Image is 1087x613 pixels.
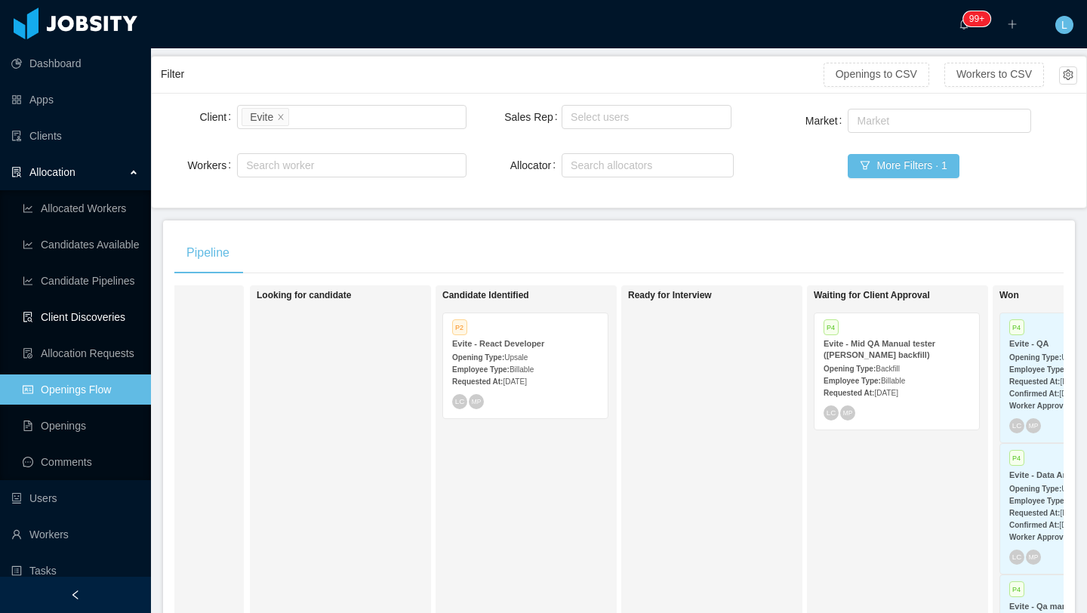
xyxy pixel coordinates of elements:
[1029,553,1038,560] span: MP
[1060,377,1083,386] span: [DATE]
[1012,422,1022,430] span: LC
[257,290,468,301] h1: Looking for candidate
[881,377,905,385] span: Billable
[1012,553,1022,562] span: LC
[250,109,273,125] div: Evite
[1009,521,1059,529] strong: Confirmed At:
[857,113,1015,128] div: Market
[472,398,481,405] span: MP
[1061,16,1067,34] span: L
[23,374,139,405] a: icon: idcardOpenings Flow
[1009,365,1067,374] strong: Employee Type:
[843,409,852,416] span: MP
[11,556,139,586] a: icon: profileTasks
[1009,581,1024,597] span: P4
[824,63,929,87] button: Openings to CSV
[246,158,443,173] div: Search worker
[23,411,139,441] a: icon: file-textOpenings
[174,232,242,274] div: Pipeline
[1009,450,1024,466] span: P4
[510,365,534,374] span: Billable
[571,158,718,173] div: Search allocators
[11,167,22,177] i: icon: solution
[1009,470,1086,479] strong: Evite - Data Analyst
[11,121,139,151] a: icon: auditClients
[504,353,528,362] span: Upsale
[814,290,1025,301] h1: Waiting for Client Approval
[11,519,139,550] a: icon: userWorkers
[187,159,237,171] label: Workers
[824,389,874,397] strong: Requested At:
[1059,521,1082,529] span: [DATE]
[510,159,562,171] label: Allocator
[1009,353,1061,362] strong: Opening Type:
[504,111,563,123] label: Sales Rep
[1009,377,1060,386] strong: Requested At:
[442,290,654,301] h1: Candidate Identified
[959,19,969,29] i: icon: bell
[852,112,861,130] input: Market
[452,365,510,374] strong: Employee Type:
[1059,390,1082,398] span: [DATE]
[963,11,990,26] sup: 105
[452,339,544,348] strong: Evite - React Developer
[1009,319,1024,335] span: P4
[277,112,285,122] i: icon: close
[571,109,716,125] div: Select users
[805,115,848,127] label: Market
[69,290,281,301] h1: On Hold
[566,108,574,126] input: Sales Rep
[23,302,139,332] a: icon: file-searchClient Discoveries
[1061,485,1085,493] span: Upsale
[876,365,900,373] span: Backfill
[23,338,139,368] a: icon: file-doneAllocation Requests
[11,85,139,115] a: icon: appstoreApps
[1009,390,1059,398] strong: Confirmed At:
[242,156,250,174] input: Workers
[455,397,465,405] span: LC
[1009,402,1075,410] strong: Worker Approved:
[452,319,467,335] span: P2
[23,266,139,296] a: icon: line-chartCandidate Pipelines
[11,483,139,513] a: icon: robotUsers
[23,229,139,260] a: icon: line-chartCandidates Available
[848,154,959,178] button: icon: filterMore Filters · 1
[199,111,237,123] label: Client
[1009,533,1075,541] strong: Worker Approved:
[824,319,839,335] span: P4
[1029,423,1038,430] span: MP
[1007,19,1018,29] i: icon: plus
[1009,497,1067,505] strong: Employee Type:
[824,339,935,359] strong: Evite - Mid QA Manual tester ([PERSON_NAME] backfill)
[1060,509,1083,517] span: [DATE]
[874,389,898,397] span: [DATE]
[1009,509,1060,517] strong: Requested At:
[1061,353,1085,362] span: Upsale
[23,447,139,477] a: icon: messageComments
[452,353,504,362] strong: Opening Type:
[1059,66,1077,85] button: icon: setting
[452,377,503,386] strong: Requested At:
[827,408,836,417] span: LC
[11,48,139,79] a: icon: pie-chartDashboard
[161,60,824,88] div: Filter
[242,108,289,126] li: Evite
[1009,339,1049,348] strong: Evite - QA
[29,166,75,178] span: Allocation
[628,290,839,301] h1: Ready for Interview
[1009,485,1061,493] strong: Opening Type:
[944,63,1044,87] button: Workers to CSV
[824,377,881,385] strong: Employee Type:
[824,365,876,373] strong: Opening Type:
[503,377,526,386] span: [DATE]
[292,108,300,126] input: Client
[566,156,574,174] input: Allocator
[23,193,139,223] a: icon: line-chartAllocated Workers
